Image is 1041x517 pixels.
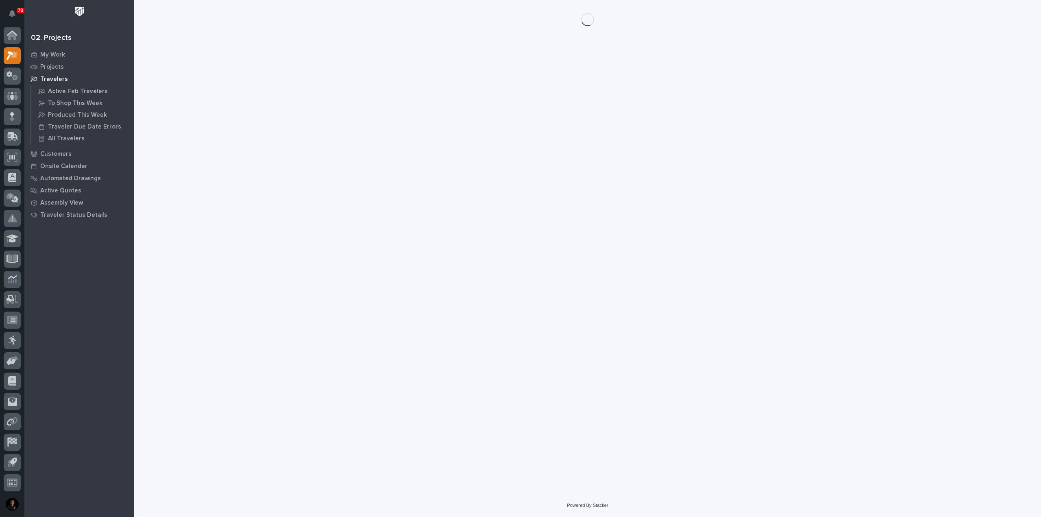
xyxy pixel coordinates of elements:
p: Traveler Status Details [40,212,107,219]
a: Automated Drawings [24,172,134,184]
a: Traveler Due Date Errors [31,121,134,132]
p: Traveler Due Date Errors [48,123,121,131]
p: Active Quotes [40,187,81,194]
div: Notifications73 [10,10,21,23]
a: To Shop This Week [31,97,134,109]
p: My Work [40,51,65,59]
img: Workspace Logo [72,4,87,19]
p: Assembly View [40,199,83,207]
a: Produced This Week [31,109,134,120]
p: 73 [18,8,23,13]
a: Active Quotes [24,184,134,196]
button: users-avatar [4,496,21,513]
p: Travelers [40,76,68,83]
p: Onsite Calendar [40,163,87,170]
a: All Travelers [31,133,134,144]
a: Projects [24,61,134,73]
p: Produced This Week [48,111,107,119]
a: Assembly View [24,196,134,209]
a: My Work [24,48,134,61]
p: Automated Drawings [40,175,101,182]
p: All Travelers [48,135,85,142]
p: Active Fab Travelers [48,88,108,95]
p: Projects [40,63,64,71]
a: Powered By Stacker [567,503,608,508]
a: Onsite Calendar [24,160,134,172]
a: Traveler Status Details [24,209,134,221]
a: Customers [24,148,134,160]
a: Active Fab Travelers [31,85,134,97]
div: 02. Projects [31,34,72,43]
p: Customers [40,151,72,158]
a: Travelers [24,73,134,85]
p: To Shop This Week [48,100,102,107]
button: Notifications [4,5,21,22]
